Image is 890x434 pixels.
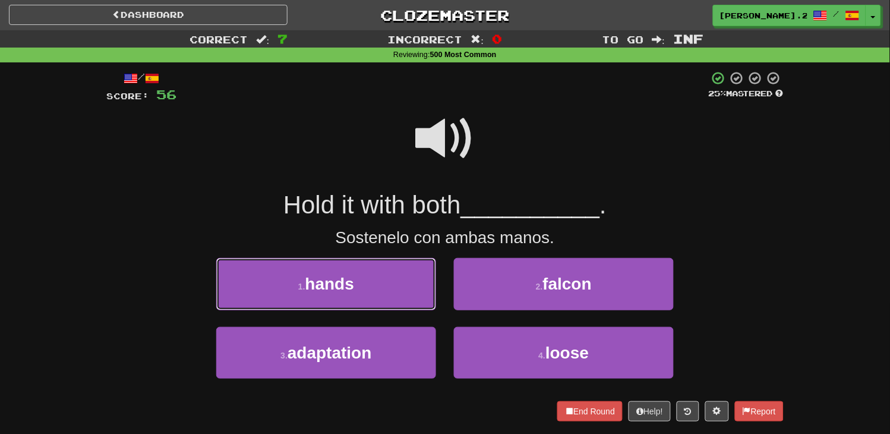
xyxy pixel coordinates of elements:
strong: 500 Most Common [430,51,497,59]
span: 0 [492,32,502,46]
span: loose [545,344,589,362]
button: 4.loose [454,327,674,379]
a: Clozemaster [305,5,584,26]
span: . [599,191,607,219]
small: 4 . [539,351,546,360]
span: To go [602,33,644,45]
span: adaptation [288,344,372,362]
button: End Round [557,401,623,422]
span: 7 [277,32,288,46]
span: hands [305,275,354,293]
button: Round history (alt+y) [677,401,699,422]
span: / [834,10,839,18]
span: Correct [190,33,248,45]
span: : [471,34,484,45]
span: 56 [156,87,176,102]
span: 25 % [709,89,727,98]
div: / [106,71,176,86]
span: Hold it with both [283,191,461,219]
button: Report [735,401,784,422]
span: : [652,34,665,45]
span: Incorrect [388,33,463,45]
a: [PERSON_NAME].23in / [713,5,866,26]
span: Inf [673,32,703,46]
button: 1.hands [216,258,436,310]
span: : [257,34,270,45]
a: Dashboard [9,5,288,25]
button: 2.falcon [454,258,674,310]
small: 3 . [280,351,288,360]
button: 3.adaptation [216,327,436,379]
div: Sostenelo con ambas manos. [106,226,784,250]
span: Score: [106,91,149,101]
small: 1 . [298,282,305,291]
span: __________ [461,191,600,219]
div: Mastered [709,89,784,99]
span: [PERSON_NAME].23in [719,10,807,21]
span: falcon [543,275,592,293]
button: Help! [629,401,671,422]
small: 2 . [536,282,543,291]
